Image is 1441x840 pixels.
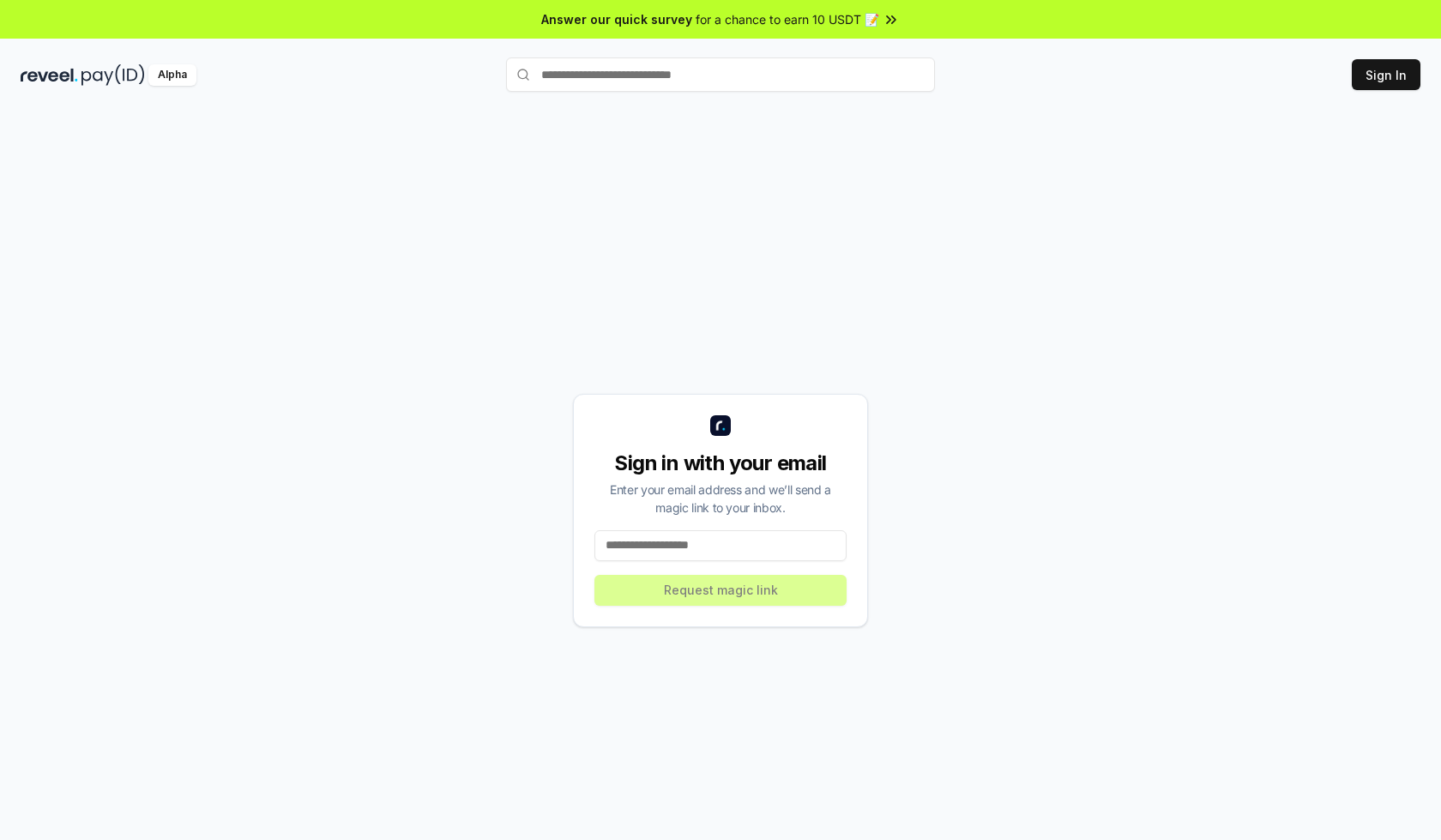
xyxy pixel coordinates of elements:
[148,64,196,86] div: Alpha
[594,480,847,517] div: Enter your email address and we’ll send a magic link to your inbox.
[710,415,731,436] img: logo_small
[594,450,847,477] div: Sign in with your email
[696,10,879,28] span: for a chance to earn 10 USDT 📝
[1352,59,1420,90] button: Sign In
[81,64,145,86] img: pay_id
[21,64,78,86] img: reveel_dark
[541,10,692,28] span: Answer our quick survey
